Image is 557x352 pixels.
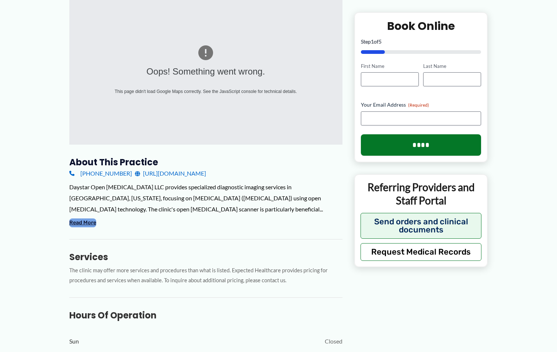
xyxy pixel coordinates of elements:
button: Send orders and clinical documents [361,213,482,238]
h3: About this practice [69,156,342,168]
h3: Services [69,251,342,263]
div: Daystar Open [MEDICAL_DATA] LLC provides specialized diagnostic imaging services in [GEOGRAPHIC_D... [69,182,342,214]
div: Oops! Something went wrong. [98,63,313,80]
label: Your Email Address [361,101,481,108]
p: Step of [361,39,481,44]
p: Referring Providers and Staff Portal [361,180,482,207]
p: The clinic may offer more services and procedures than what is listed. Expected Healthcare provid... [69,266,342,286]
label: First Name [361,62,419,69]
a: [PHONE_NUMBER] [69,168,132,179]
span: 5 [379,38,382,44]
button: Request Medical Records [361,243,482,260]
label: Last Name [423,62,481,69]
div: This page didn't load Google Maps correctly. See the JavaScript console for technical details. [98,87,313,96]
button: Read More [69,218,96,227]
span: (Required) [408,102,429,108]
h3: Hours of Operation [69,310,342,321]
span: 1 [371,38,374,44]
span: Sun [69,336,79,347]
a: [URL][DOMAIN_NAME] [135,168,206,179]
h2: Book Online [361,18,481,33]
span: Closed [325,336,342,347]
